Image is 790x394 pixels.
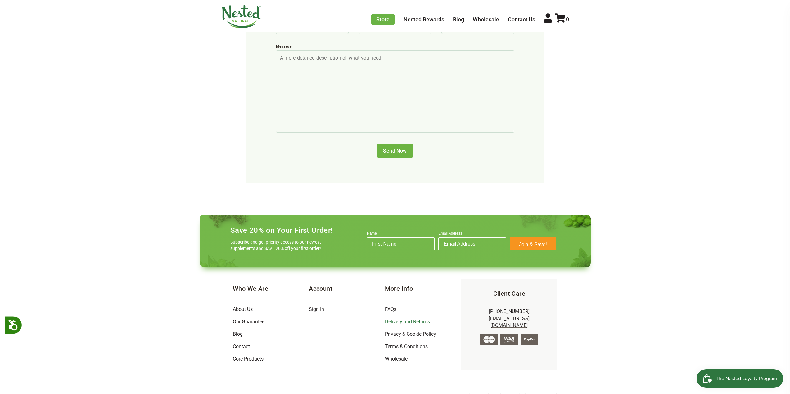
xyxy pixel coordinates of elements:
a: Blog [233,331,243,337]
span: 0 [566,16,569,23]
input: Email Address [438,237,506,250]
a: [PHONE_NUMBER] [489,308,530,314]
a: Delivery and Returns [385,319,430,325]
h5: More Info [385,284,461,293]
h5: Client Care [471,289,547,298]
button: Join & Save! [510,237,556,250]
a: Terms & Conditions [385,343,428,349]
img: credit-cards.png [480,334,538,345]
h5: Who We Are [233,284,309,293]
input: First Name [367,237,435,250]
img: Nested Naturals [221,5,262,28]
a: Contact [233,343,250,349]
label: Message [276,44,514,50]
a: Contact Us [508,16,535,23]
a: Nested Rewards [404,16,444,23]
a: Sign In [309,306,324,312]
label: Name [367,231,435,237]
a: About Us [233,306,253,312]
a: Wholesale [385,356,408,362]
h4: Save 20% on Your First Order! [230,226,333,235]
a: Blog [453,16,464,23]
iframe: Button to open loyalty program pop-up [697,369,784,388]
p: Subscribe and get priority access to our newest supplements and SAVE 20% off your first order! [230,239,323,251]
a: Privacy & Cookie Policy [385,331,436,337]
a: FAQs [385,306,396,312]
input: Send Now [377,144,413,158]
a: [EMAIL_ADDRESS][DOMAIN_NAME] [489,316,530,328]
a: Our Guarantee [233,319,264,325]
label: Email Address [438,231,506,237]
a: 0 [555,16,569,23]
a: Store [371,14,395,25]
a: Core Products [233,356,264,362]
h5: Account [309,284,385,293]
a: Wholesale [473,16,499,23]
